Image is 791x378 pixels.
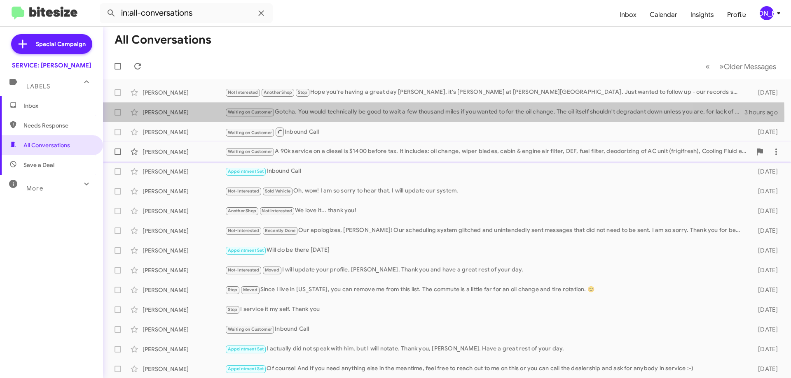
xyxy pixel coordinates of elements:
div: [DATE] [745,266,784,274]
a: Inbox [613,3,643,27]
div: [DATE] [745,167,784,176]
div: Of course! And if you need anything else in the meantime, feel free to reach out to me on this or... [225,364,745,373]
span: Appointment Set [228,169,264,174]
div: [PERSON_NAME] [143,365,225,373]
div: Hope you're having a great day [PERSON_NAME]. it's [PERSON_NAME] at [PERSON_NAME][GEOGRAPHIC_DATA... [225,88,745,97]
span: Not-Interested [228,188,260,194]
span: Stop [228,287,238,292]
span: Sold Vehicle [265,188,290,194]
div: [DATE] [745,128,784,136]
div: [PERSON_NAME] [143,128,225,136]
div: I will update your profile, [PERSON_NAME]. Thank you and have a great rest of your day. [225,265,745,275]
span: Needs Response [23,121,94,130]
a: Special Campaign [11,34,92,54]
span: Waiting on Customer [228,327,272,332]
span: Older Messages [724,62,776,71]
div: [PERSON_NAME] [143,227,225,235]
div: [DATE] [745,306,784,314]
div: Will do be there [DATE] [225,246,745,255]
div: [PERSON_NAME] [143,88,225,97]
div: [PERSON_NAME] [143,345,225,353]
div: I actually did not speak with him, but I will notate. Thank you, [PERSON_NAME]. Have a great rest... [225,344,745,354]
div: [PERSON_NAME] [143,325,225,334]
a: Calendar [643,3,684,27]
span: Not-Interested [228,228,260,233]
div: [PERSON_NAME] [760,6,774,20]
span: Appointment Set [228,248,264,253]
div: [PERSON_NAME] [143,167,225,176]
button: [PERSON_NAME] [753,6,782,20]
span: Save a Deal [23,161,54,169]
span: Not Interested [228,90,258,95]
div: [PERSON_NAME] [143,246,225,255]
span: Another Shop [228,208,256,213]
span: Waiting on Customer [228,130,272,135]
div: SERVICE: [PERSON_NAME] [12,61,91,70]
div: 3 hours ago [744,108,784,116]
span: Labels [26,83,50,90]
div: [DATE] [745,207,784,215]
div: [DATE] [745,88,784,97]
div: Inbound Call [225,325,745,334]
a: Insights [684,3,721,27]
div: [DATE] [745,345,784,353]
div: [DATE] [745,246,784,255]
span: Appointment Set [228,366,264,371]
button: Previous [700,58,715,75]
div: Gotcha. You would technically be good to wait a few thousand miles if you wanted to for the oil c... [225,107,744,117]
span: Not-Interested [228,267,260,273]
h1: All Conversations [115,33,211,46]
span: Another Shop [264,90,292,95]
a: Profile [721,3,753,27]
nav: Page navigation example [701,58,781,75]
span: Stop [298,90,308,95]
span: Not Interested [262,208,292,213]
div: [PERSON_NAME] [143,148,225,156]
div: [PERSON_NAME] [143,108,225,116]
span: Waiting on Customer [228,149,272,154]
div: [DATE] [745,325,784,334]
div: [DATE] [745,227,784,235]
div: I service it my self. Thank you [225,305,745,314]
span: Recently Done [265,228,296,233]
div: Inbound Call [225,127,745,137]
div: [DATE] [745,286,784,294]
span: « [705,61,710,72]
span: Inbox [23,102,94,110]
span: Special Campaign [36,40,86,48]
div: Oh, wow! I am so sorry to hear that. I will update our system. [225,186,745,196]
button: Next [714,58,781,75]
div: [DATE] [745,365,784,373]
span: More [26,185,43,192]
span: Stop [228,307,238,312]
span: Moved [265,267,279,273]
span: Appointment Set [228,346,264,352]
div: [PERSON_NAME] [143,286,225,294]
span: Moved [243,287,257,292]
div: A 90k service on a diesel is $1400 before tax. It includes: oil change, wiper blades, cabin & eng... [225,147,751,156]
input: Search [100,3,273,23]
div: Our apologizes, [PERSON_NAME]! Our scheduling system glitched and unintendedly sent messages that... [225,226,745,235]
div: [DATE] [745,187,784,195]
div: Inbound Call [225,167,745,176]
span: All Conversations [23,141,70,149]
span: Waiting on Customer [228,109,272,115]
div: [PERSON_NAME] [143,266,225,274]
span: » [719,61,724,72]
div: [PERSON_NAME] [143,207,225,215]
div: [PERSON_NAME] [143,306,225,314]
div: Since I live in [US_STATE], you can remove me from this list. The commute is a little far for an ... [225,285,745,295]
div: [PERSON_NAME] [143,187,225,195]
div: We love it... thank you! [225,206,745,216]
